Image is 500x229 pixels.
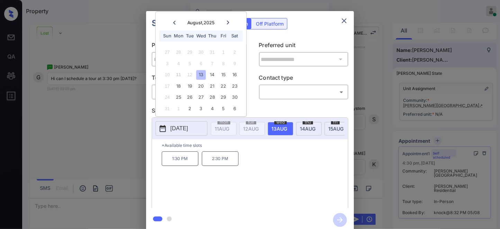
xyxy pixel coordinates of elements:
div: Not available Friday, August 1st, 2025 [219,48,228,57]
p: Contact type [259,73,349,85]
div: Choose Saturday, August 23rd, 2025 [230,81,239,91]
div: date-select [324,122,350,135]
div: Not available Saturday, August 2nd, 2025 [230,48,239,57]
div: Not available Sunday, August 17th, 2025 [163,81,172,91]
div: In Person [153,86,240,98]
div: date-select [296,122,322,135]
p: 2:30 PM [202,151,239,166]
div: Not available Friday, August 8th, 2025 [219,59,228,68]
div: Choose Saturday, August 16th, 2025 [230,70,239,80]
div: Choose Thursday, August 14th, 2025 [208,70,217,80]
div: Choose Monday, August 18th, 2025 [174,81,183,91]
div: Not available Sunday, July 27th, 2025 [163,48,172,57]
div: Choose Thursday, August 28th, 2025 [208,93,217,102]
div: Choose Friday, September 5th, 2025 [219,104,228,113]
div: Off Platform [252,18,287,29]
div: Not available Sunday, August 3rd, 2025 [163,59,172,68]
div: Not available Saturday, August 9th, 2025 [230,59,239,68]
div: Not available Wednesday, August 6th, 2025 [196,59,206,68]
p: Preferred unit [259,41,349,52]
div: Choose Wednesday, September 3rd, 2025 [196,104,206,113]
p: Select slot [152,106,348,117]
div: Not available Monday, July 28th, 2025 [174,48,183,57]
button: close [337,14,351,28]
div: date-select [268,122,293,135]
div: Choose Thursday, August 21st, 2025 [208,81,217,91]
p: Preferred community [152,41,241,52]
div: Choose Monday, August 25th, 2025 [174,93,183,102]
div: Not available Sunday, August 31st, 2025 [163,104,172,113]
div: Choose Friday, August 29th, 2025 [219,93,228,102]
div: Not available Tuesday, July 29th, 2025 [185,48,195,57]
div: Choose Wednesday, August 27th, 2025 [196,93,206,102]
p: Tour type [152,73,241,85]
span: wed [274,120,287,124]
p: [DATE] [170,124,188,133]
span: fri [331,120,340,124]
div: Not available Monday, September 1st, 2025 [174,104,183,113]
div: Not available Monday, August 4th, 2025 [174,59,183,68]
div: Choose Wednesday, August 20th, 2025 [196,81,206,91]
div: Choose Friday, August 15th, 2025 [219,70,228,80]
button: [DATE] [155,121,207,136]
div: month 2025-08 [158,47,244,114]
div: Choose Friday, August 22nd, 2025 [219,81,228,91]
span: 14 AUG [300,126,315,132]
div: Wed [196,32,206,41]
div: Choose Wednesday, August 13th, 2025 [196,70,206,80]
div: Choose Thursday, September 4th, 2025 [208,104,217,113]
p: 1:30 PM [162,151,198,166]
div: Sun [163,32,172,41]
span: 15 AUG [328,126,343,132]
span: thu [303,120,313,124]
div: Not available Tuesday, August 5th, 2025 [185,59,195,68]
div: Not available Thursday, August 7th, 2025 [208,59,217,68]
div: Not available Thursday, July 31st, 2025 [208,48,217,57]
div: Mon [174,32,183,41]
div: Choose Tuesday, September 2nd, 2025 [185,104,195,113]
span: 13 AUG [271,126,287,132]
div: Choose Tuesday, August 26th, 2025 [185,93,195,102]
div: Not available Sunday, August 10th, 2025 [163,70,172,80]
div: Not available Tuesday, August 12th, 2025 [185,70,195,80]
div: Choose Tuesday, August 19th, 2025 [185,81,195,91]
div: Not available Monday, August 11th, 2025 [174,70,183,80]
div: Not available Wednesday, July 30th, 2025 [196,48,206,57]
div: Thu [208,32,217,41]
div: Fri [219,32,228,41]
div: Sat [230,32,239,41]
h2: Schedule Tour [146,11,217,35]
div: Choose Saturday, August 30th, 2025 [230,93,239,102]
div: Choose Saturday, September 6th, 2025 [230,104,239,113]
p: *Available time slots [162,139,348,151]
div: Tue [185,32,195,41]
div: Not available Sunday, August 24th, 2025 [163,93,172,102]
